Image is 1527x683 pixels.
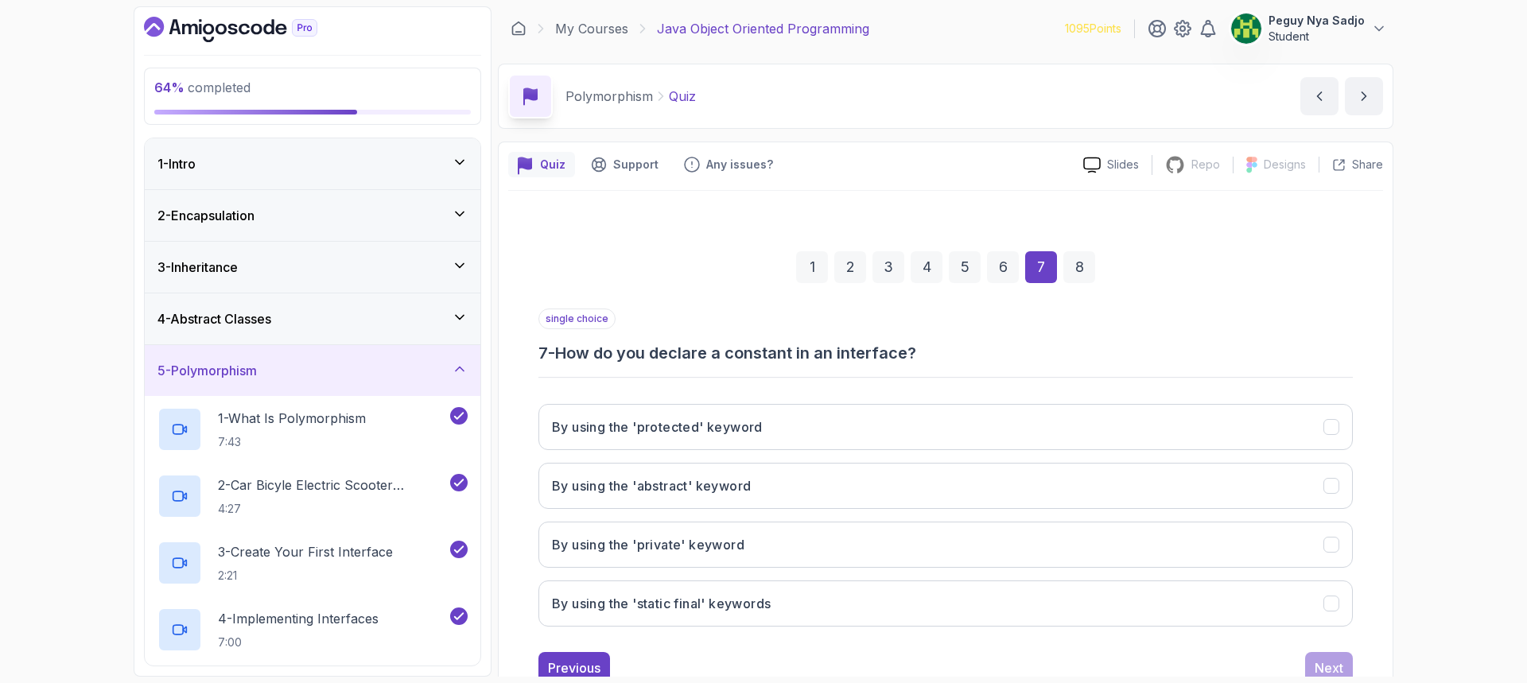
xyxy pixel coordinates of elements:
div: 4 [911,251,942,283]
div: 7 [1025,251,1057,283]
button: By using the 'abstract' keyword [538,463,1353,509]
button: 3-Inheritance [145,242,480,293]
a: Dashboard [144,17,354,42]
p: Any issues? [706,157,773,173]
a: Dashboard [511,21,526,37]
button: 1-Intro [145,138,480,189]
button: 2-Encapsulation [145,190,480,241]
h3: 4 - Abstract Classes [157,309,271,328]
h3: By using the 'abstract' keyword [552,476,751,495]
button: 5-Polymorphism [145,345,480,396]
p: Student [1269,29,1365,45]
div: Next [1315,658,1343,677]
p: Share [1352,157,1383,173]
div: 8 [1063,251,1095,283]
p: Peguy Nya Sadjo [1269,13,1365,29]
p: Repo [1191,157,1220,173]
a: My Courses [555,19,628,38]
p: 7:00 [218,634,379,650]
button: By using the 'static final' keywords [538,580,1353,627]
div: Previous [548,658,600,677]
h3: 1 - Intro [157,154,196,173]
div: 5 [949,251,981,283]
p: Quiz [540,157,565,173]
p: Support [613,157,659,173]
h3: 3 - Inheritance [157,258,238,277]
button: Support button [581,152,668,177]
p: 4 - Implementing Interfaces [218,609,379,628]
span: 64 % [154,80,185,95]
p: 7:43 [218,434,366,450]
p: Polymorphism [565,87,653,106]
button: previous content [1300,77,1339,115]
h3: By using the 'static final' keywords [552,594,771,613]
div: 6 [987,251,1019,283]
p: single choice [538,309,616,329]
img: user profile image [1231,14,1261,44]
h3: 7 - How do you declare a constant in an interface? [538,342,1353,364]
p: Slides [1107,157,1139,173]
p: Quiz [669,87,696,106]
h3: By using the 'private' keyword [552,535,744,554]
button: user profile imagePeguy Nya SadjoStudent [1230,13,1387,45]
button: 2-Car Bicyle Electric Scooter Example4:27 [157,474,468,518]
div: 3 [872,251,904,283]
p: 2 - Car Bicyle Electric Scooter Example [218,475,447,495]
p: 2:21 [218,568,393,584]
div: 1 [796,251,828,283]
p: 1 - What Is Polymorphism [218,409,366,428]
span: completed [154,80,251,95]
button: quiz button [508,152,575,177]
div: 2 [834,251,866,283]
button: By using the 'private' keyword [538,522,1353,568]
button: next content [1345,77,1383,115]
h3: By using the 'protected' keyword [552,417,763,437]
p: 1095 Points [1065,21,1121,37]
button: By using the 'protected' keyword [538,404,1353,450]
button: 4-Abstract Classes [145,293,480,344]
p: Designs [1264,157,1306,173]
h3: 5 - Polymorphism [157,361,257,380]
p: 3 - Create Your First Interface [218,542,393,561]
button: 4-Implementing Interfaces7:00 [157,607,468,652]
button: Share [1319,157,1383,173]
button: Feedback button [674,152,783,177]
a: Slides [1070,157,1152,173]
button: 3-Create Your First Interface2:21 [157,541,468,585]
p: Java Object Oriented Programming [657,19,869,38]
p: 4:27 [218,501,447,517]
button: 1-What Is Polymorphism7:43 [157,407,468,452]
h3: 2 - Encapsulation [157,206,254,225]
